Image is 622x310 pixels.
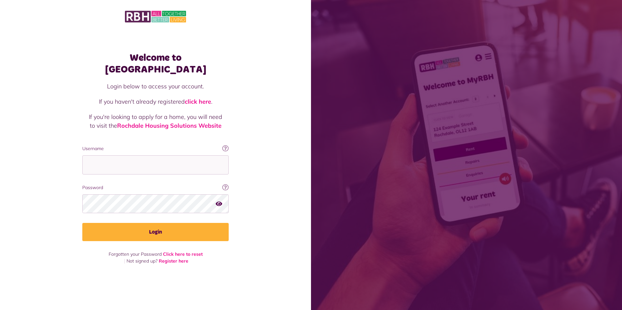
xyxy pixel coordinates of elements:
[125,10,186,23] img: MyRBH
[159,258,188,264] a: Register here
[127,258,157,264] span: Not signed up?
[185,98,211,105] a: click here
[82,145,229,152] label: Username
[82,184,229,191] label: Password
[82,223,229,241] button: Login
[163,251,203,257] a: Click here to reset
[117,122,222,129] a: Rochdale Housing Solutions Website
[82,52,229,75] h1: Welcome to [GEOGRAPHIC_DATA]
[89,82,222,91] p: Login below to access your account.
[89,112,222,130] p: If you're looking to apply for a home, you will need to visit the
[109,251,162,257] span: Forgotten your Password
[89,97,222,106] p: If you haven't already registered .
